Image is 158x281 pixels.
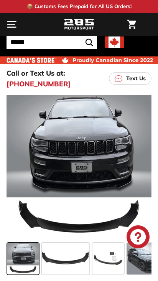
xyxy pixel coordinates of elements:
[64,18,94,31] img: Logo_285_Motorsport_areodynamics_components
[7,68,65,78] p: Call or Text Us at:
[7,36,97,49] input: Search
[124,225,152,250] inbox-online-store-chat: Shopify online store chat
[109,72,151,85] a: Text Us
[126,74,146,83] p: Text Us
[27,3,132,10] p: 📦 Customs Fees Prepaid for All US Orders!
[7,79,71,89] a: [PHONE_NUMBER]
[123,13,140,35] a: Cart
